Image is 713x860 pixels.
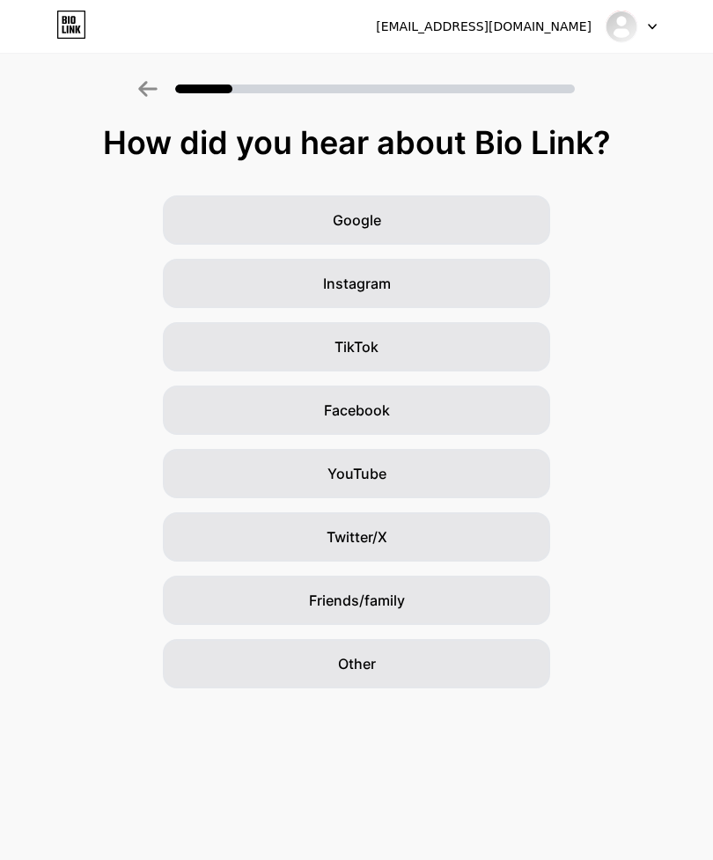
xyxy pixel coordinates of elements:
[334,336,379,357] span: TikTok
[9,125,704,160] div: How did you hear about Bio Link?
[376,18,592,36] div: [EMAIL_ADDRESS][DOMAIN_NAME]
[605,10,638,43] img: aidenthekingg
[309,590,405,611] span: Friends/family
[333,209,381,231] span: Google
[323,273,391,294] span: Instagram
[338,653,376,674] span: Other
[327,463,386,484] span: YouTube
[324,400,390,421] span: Facebook
[327,526,387,548] span: Twitter/X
